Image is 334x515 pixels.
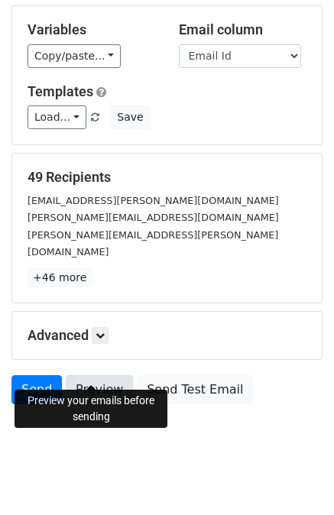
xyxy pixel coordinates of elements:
[28,195,279,206] small: [EMAIL_ADDRESS][PERSON_NAME][DOMAIN_NAME]
[110,105,150,129] button: Save
[28,169,306,186] h5: 49 Recipients
[28,229,278,258] small: [PERSON_NAME][EMAIL_ADDRESS][PERSON_NAME][DOMAIN_NAME]
[28,105,86,129] a: Load...
[28,83,93,99] a: Templates
[11,375,62,404] a: Send
[28,44,121,68] a: Copy/paste...
[258,442,334,515] iframe: Chat Widget
[66,375,133,404] a: Preview
[28,212,279,223] small: [PERSON_NAME][EMAIL_ADDRESS][DOMAIN_NAME]
[28,21,156,38] h5: Variables
[179,21,307,38] h5: Email column
[28,327,306,344] h5: Advanced
[28,268,92,287] a: +46 more
[137,375,253,404] a: Send Test Email
[15,390,167,428] div: Preview your emails before sending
